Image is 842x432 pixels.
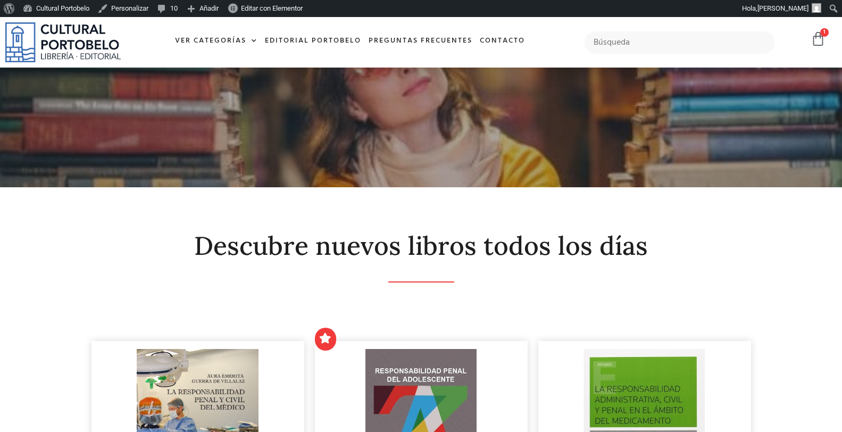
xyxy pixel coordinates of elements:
[171,30,261,53] a: Ver Categorías
[241,4,303,12] span: Editar con Elementor
[91,232,751,260] h2: Descubre nuevos libros todos los días
[476,30,529,53] a: Contacto
[757,4,808,12] span: [PERSON_NAME]
[820,28,829,37] span: 1
[811,31,826,47] a: 1
[365,30,476,53] a: Preguntas frecuentes
[585,31,775,54] input: Búsqueda
[261,30,365,53] a: Editorial Portobelo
